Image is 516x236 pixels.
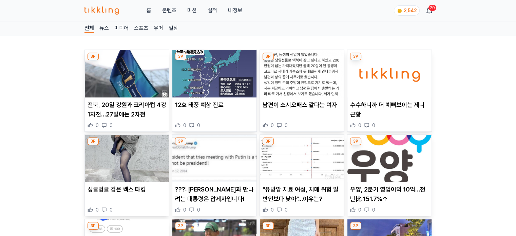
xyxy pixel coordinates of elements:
span: 0 [197,206,200,213]
p: 우양, 2분기 영업이익 10억…전년比 151.7%↑ [350,185,429,204]
span: 0 [110,206,113,213]
a: 홈 [146,6,151,15]
div: 3P 남편이 소시오패스 같다는 여자 남편이 소시오패스 같다는 여자 0 0 [260,50,344,132]
img: 티끌링 [84,6,119,15]
div: 3P [175,53,186,60]
a: 스포츠 [134,24,148,33]
div: 3P 우양, 2분기 영업이익 10억…전년比 151.7%↑ 우양, 2분기 영업이익 10억…전년比 151.7%↑ 0 0 [347,134,432,217]
img: 우양, 2분기 영업이익 10억…전년比 151.7%↑ [347,135,432,182]
a: 콘텐츠 [162,6,176,15]
span: 0 [358,206,361,213]
div: 3P [88,222,99,230]
div: 3P [350,138,361,145]
img: 남편이 소시오패스 같다는 여자 [260,50,344,97]
a: 20 [426,6,432,15]
div: 3P 12호 태풍 예상 진로 12호 태풍 예상 진로 0 0 [172,50,257,132]
div: 3P [263,53,274,60]
div: 3P [175,138,186,145]
a: 뉴스 [99,24,109,33]
a: 일상 [169,24,178,33]
div: 20 [428,5,436,11]
span: 0 [285,206,288,213]
p: 12호 태풍 예상 진로 [175,100,254,110]
img: "유방암 치료 여성, 치매 위험 일반인보다 낮아"…이유는? [260,135,344,182]
img: coin [397,8,402,14]
div: 3P [88,138,99,145]
img: 전북, 20일 강원과 코리아컵 4강 1차전…27일에는 2차전 [85,50,169,97]
div: 3P [175,222,186,230]
img: ???: 푸틴과 만나려는 대통령은 압제자입니다! [172,135,256,182]
a: coin 2,542 [394,5,418,16]
span: 0 [183,122,186,129]
span: 0 [372,122,375,129]
span: 2,542 [404,8,417,13]
span: 0 [110,122,113,129]
a: 내정보 [228,6,242,15]
div: 3P ???: 푸틴과 만나려는 대통령은 압제자입니다! ???: [PERSON_NAME]과 만나려는 대통령은 압제자입니다! 0 0 [172,134,257,217]
div: 3P 싱글벙글 검은 쌕스 타킹 싱글벙글 검은 쌕스 타킹 0 0 [84,134,169,217]
span: 0 [271,206,274,213]
a: 전체 [84,24,94,33]
span: 0 [285,122,288,129]
div: 3P 전북, 20일 강원과 코리아컵 4강 1차전…27일에는 2차전 전북, 20일 강원과 코리아컵 4강 1차전…27일에는 2차전 0 0 [84,50,169,132]
img: 12호 태풍 예상 진로 [172,50,256,97]
span: 0 [372,206,375,213]
div: 3P [88,53,99,60]
img: 싱글벙글 검은 쌕스 타킹 [85,135,169,182]
div: 3P [263,138,274,145]
p: 남편이 소시오패스 같다는 여자 [263,100,341,110]
div: 3P "유방암 치료 여성, 치매 위험 일반인보다 낮아"…이유는? "유방암 치료 여성, 치매 위험 일반인보다 낮아"…이유는? 0 0 [260,134,344,217]
p: 싱글벙글 검은 쌕스 타킹 [88,185,166,194]
span: 0 [271,122,274,129]
p: 수수하니까 더 예뻐보이는 제니 근황 [350,100,429,119]
p: 전북, 20일 강원과 코리아컵 4강 1차전…27일에는 2차전 [88,100,166,119]
div: 3P [350,222,361,230]
a: 유머 [154,24,163,33]
a: 실적 [207,6,217,15]
p: ???: [PERSON_NAME]과 만나려는 대통령은 압제자입니다! [175,185,254,204]
span: 0 [96,206,99,213]
a: 미디어 [114,24,129,33]
span: 0 [358,122,361,129]
p: "유방암 치료 여성, 치매 위험 일반인보다 낮아"…이유는? [263,185,341,204]
img: 수수하니까 더 예뻐보이는 제니 근황 [347,50,432,97]
div: 3P [350,53,361,60]
span: 0 [183,206,186,213]
span: 0 [197,122,200,129]
span: 0 [96,122,99,129]
div: 3P 수수하니까 더 예뻐보이는 제니 근황 수수하니까 더 예뻐보이는 제니 근황 0 0 [347,50,432,132]
div: 3P [263,222,274,230]
button: 미션 [187,6,196,15]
